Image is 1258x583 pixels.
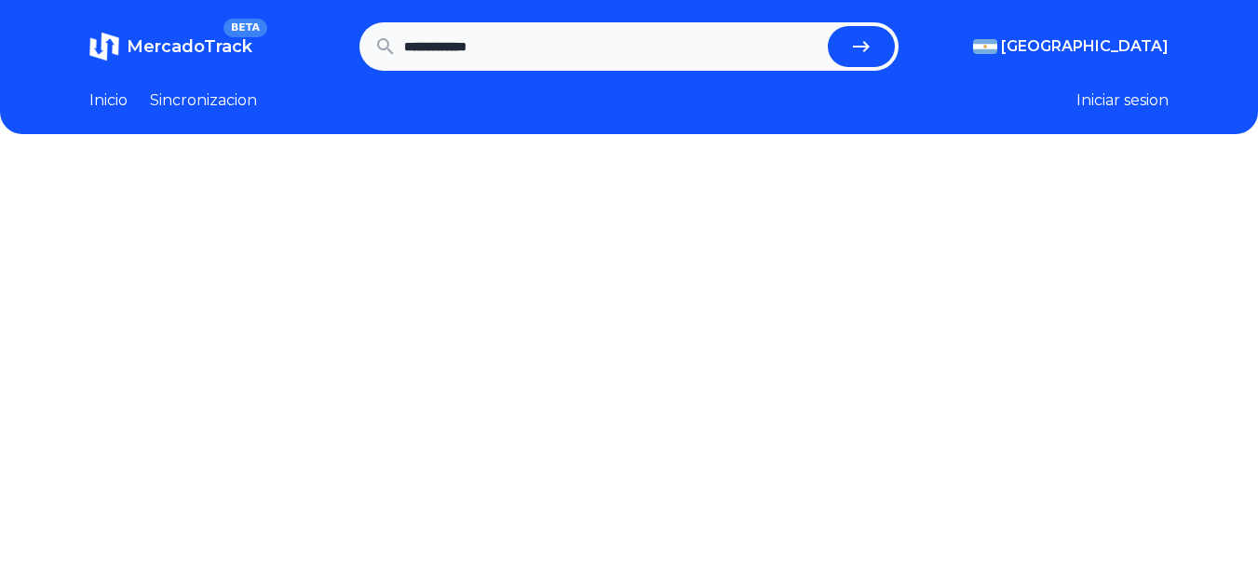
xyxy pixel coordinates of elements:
[223,19,267,37] span: BETA
[973,35,1169,58] button: [GEOGRAPHIC_DATA]
[973,39,997,54] img: Argentina
[89,32,119,61] img: MercadoTrack
[1076,89,1169,112] button: Iniciar sesion
[1001,35,1169,58] span: [GEOGRAPHIC_DATA]
[127,36,252,57] span: MercadoTrack
[150,89,257,112] a: Sincronizacion
[89,89,128,112] a: Inicio
[89,32,252,61] a: MercadoTrackBETA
